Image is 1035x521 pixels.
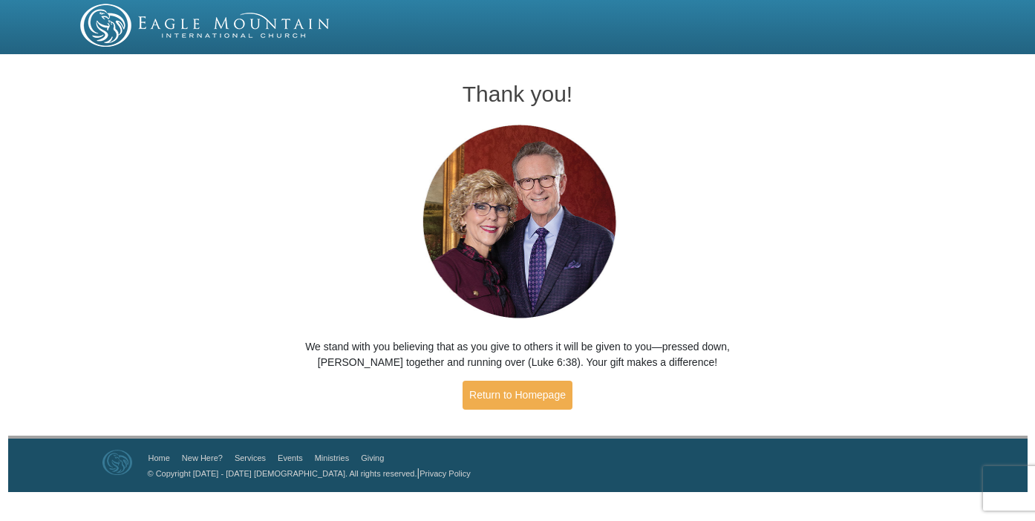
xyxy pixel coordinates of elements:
[267,82,768,106] h1: Thank you!
[80,4,331,47] img: EMIC
[419,469,470,478] a: Privacy Policy
[143,465,471,481] p: |
[182,453,223,462] a: New Here?
[463,381,572,410] a: Return to Homepage
[408,120,627,324] img: Pastors George and Terri Pearsons
[148,469,417,478] a: © Copyright [DATE] - [DATE] [DEMOGRAPHIC_DATA]. All rights reserved.
[102,450,132,475] img: Eagle Mountain International Church
[267,339,768,370] p: We stand with you believing that as you give to others it will be given to you—pressed down, [PER...
[148,453,170,462] a: Home
[235,453,266,462] a: Services
[315,453,349,462] a: Ministries
[361,453,384,462] a: Giving
[278,453,303,462] a: Events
